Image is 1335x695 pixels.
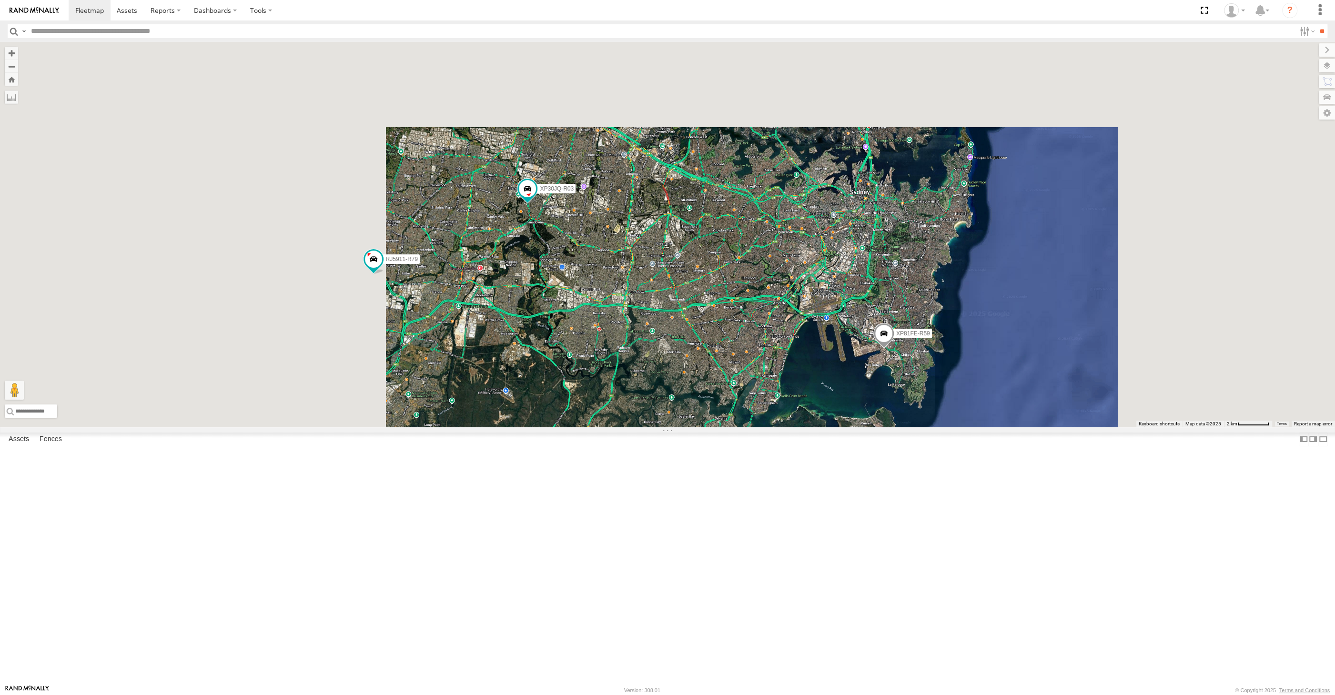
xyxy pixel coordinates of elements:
label: Assets [4,433,34,446]
img: rand-logo.svg [10,7,59,14]
a: Report a map error [1294,421,1332,426]
label: Hide Summary Table [1318,433,1328,446]
div: Quang MAC [1221,3,1248,18]
span: Map data ©2025 [1185,421,1221,426]
button: Zoom Home [5,73,18,86]
label: Measure [5,91,18,104]
button: Map Scale: 2 km per 63 pixels [1224,421,1272,427]
label: Dock Summary Table to the Right [1308,433,1318,446]
span: XP30JQ-R03 [540,185,574,192]
span: 2 km [1227,421,1237,426]
label: Map Settings [1319,106,1335,120]
div: © Copyright 2025 - [1235,687,1330,693]
span: XP81FE-R59 [896,330,930,337]
div: Version: 308.01 [624,687,660,693]
a: Terms and Conditions [1279,687,1330,693]
a: Terms (opens in new tab) [1277,422,1287,426]
span: RJ5911-R79 [386,256,418,262]
button: Zoom out [5,60,18,73]
button: Drag Pegman onto the map to open Street View [5,381,24,400]
label: Dock Summary Table to the Left [1299,433,1308,446]
label: Fences [35,433,67,446]
label: Search Filter Options [1296,24,1316,38]
i: ? [1282,3,1297,18]
label: Search Query [20,24,28,38]
button: Zoom in [5,47,18,60]
a: Visit our Website [5,685,49,695]
button: Keyboard shortcuts [1139,421,1180,427]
